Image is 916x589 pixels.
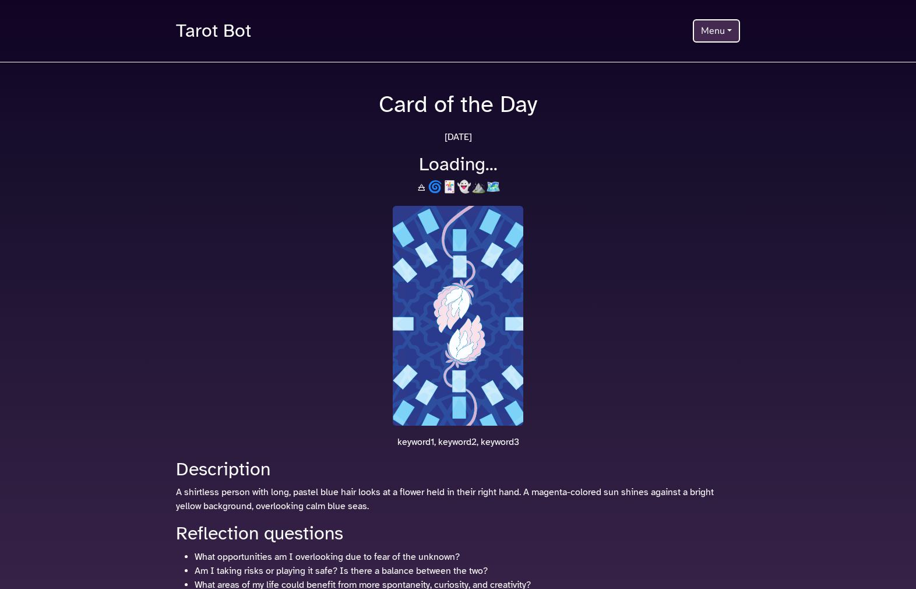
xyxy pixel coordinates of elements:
[393,206,523,426] img: cardBack.jpg
[176,14,251,48] a: Tarot Bot
[169,180,747,194] h3: 🜁🌀🃏👻⛰️🗺️
[176,458,740,481] h2: Description
[176,523,740,545] h2: Reflection questions
[169,90,747,118] h1: Card of the Day
[693,19,740,43] button: Menu
[169,153,747,176] h2: Loading...
[195,564,740,578] li: Am I taking risks or playing it safe? Is there a balance between the two?
[169,435,747,449] p: keyword1, keyword2, keyword3
[195,550,740,564] li: What opportunities am I overlooking due to fear of the unknown?
[176,485,740,513] p: A shirtless person with long, pastel blue hair looks at a flower held in their right hand. A mage...
[169,130,747,144] p: [DATE]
